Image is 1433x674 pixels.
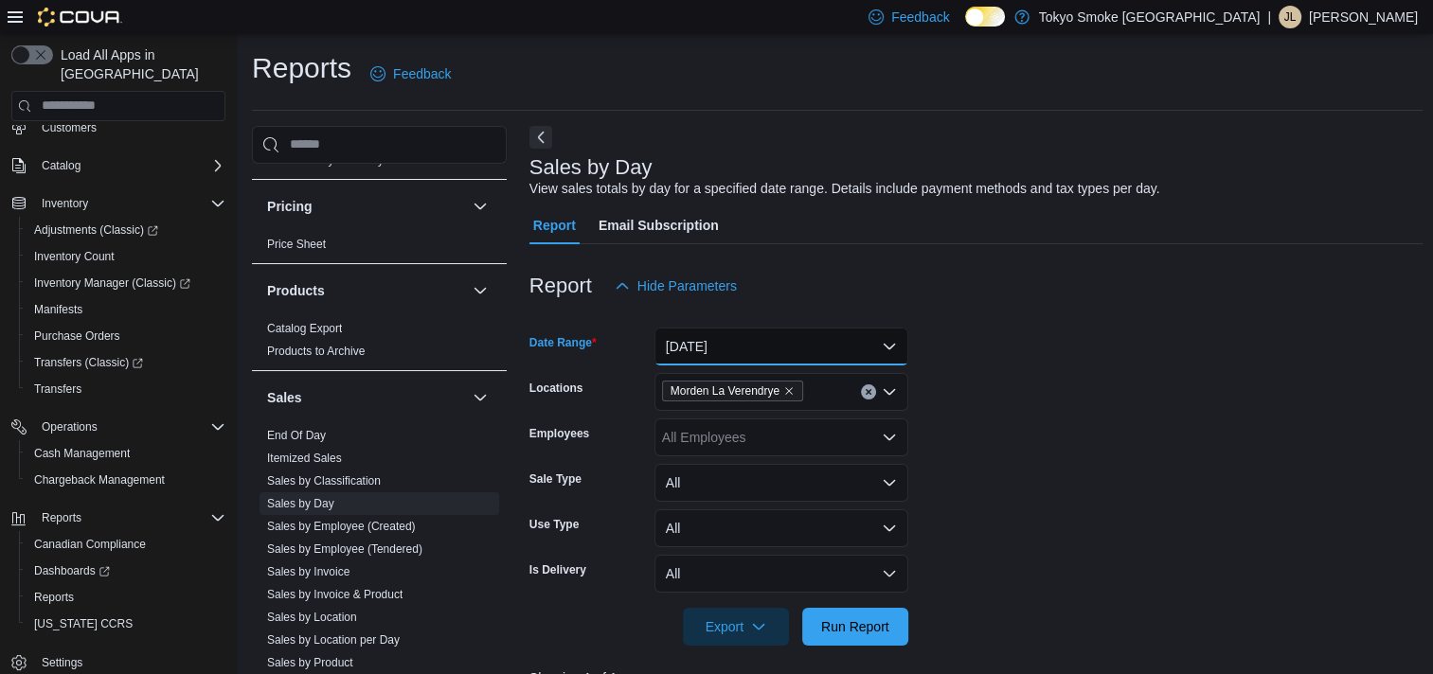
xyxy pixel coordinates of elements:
[637,276,737,295] span: Hide Parameters
[529,335,597,350] label: Date Range
[529,426,589,441] label: Employees
[267,497,334,510] a: Sales by Day
[267,474,381,488] a: Sales by Classification
[821,617,889,636] span: Run Report
[529,517,579,532] label: Use Type
[607,267,744,305] button: Hide Parameters
[662,381,803,401] span: Morden La Verendrye
[34,302,82,317] span: Manifests
[19,296,233,323] button: Manifests
[267,496,334,511] span: Sales by Day
[19,323,233,349] button: Purchase Orders
[529,471,582,487] label: Sale Type
[34,328,120,344] span: Purchase Orders
[19,467,233,493] button: Chargeback Management
[27,586,225,609] span: Reports
[599,206,719,244] span: Email Subscription
[27,272,225,294] span: Inventory Manager (Classic)
[27,442,225,465] span: Cash Management
[19,558,233,584] a: Dashboards
[529,156,653,179] h3: Sales by Day
[34,416,105,438] button: Operations
[34,381,81,397] span: Transfers
[34,446,130,461] span: Cash Management
[694,608,778,646] span: Export
[267,656,353,669] a: Sales by Product
[529,275,592,297] h3: Report
[267,655,353,670] span: Sales by Product
[533,206,576,244] span: Report
[34,563,110,578] span: Dashboards
[267,238,326,251] a: Price Sheet
[529,179,1160,199] div: View sales totals by day for a specified date range. Details include payment methods and tax type...
[27,298,90,321] a: Manifests
[27,351,151,374] a: Transfers (Classic)
[27,378,89,400] a: Transfers
[19,440,233,467] button: Cash Management
[252,233,507,263] div: Pricing
[27,219,225,241] span: Adjustments (Classic)
[267,519,416,534] span: Sales by Employee (Created)
[27,298,225,321] span: Manifests
[529,562,586,577] label: Is Delivery
[19,243,233,270] button: Inventory Count
[27,325,128,347] a: Purchase Orders
[34,616,133,631] span: [US_STATE] CCRS
[19,531,233,558] button: Canadian Compliance
[861,384,876,399] button: Clear input
[267,197,465,216] button: Pricing
[27,245,122,268] a: Inventory Count
[4,152,233,179] button: Catalog
[267,237,326,252] span: Price Sheet
[267,611,357,624] a: Sales by Location
[252,149,507,179] div: OCM
[42,655,82,670] span: Settings
[27,272,198,294] a: Inventory Manager (Classic)
[783,385,795,397] button: Remove Morden La Verendrye from selection in this group
[469,195,492,218] button: Pricing
[267,452,342,465] a: Itemized Sales
[267,473,381,488] span: Sales by Classification
[34,506,89,529] button: Reports
[654,328,908,365] button: [DATE]
[4,190,233,217] button: Inventory
[34,650,225,674] span: Settings
[34,275,190,291] span: Inventory Manager (Classic)
[267,564,349,579] span: Sales by Invoice
[1267,6,1271,28] p: |
[34,115,225,139] span: Customers
[4,505,233,531] button: Reports
[27,378,225,400] span: Transfers
[34,154,88,177] button: Catalog
[267,345,365,358] a: Products to Archive
[267,281,465,300] button: Products
[529,381,583,396] label: Locations
[19,376,233,402] button: Transfers
[27,533,153,556] a: Canadian Compliance
[38,8,122,27] img: Cova
[671,381,779,400] span: Morden La Verendrye
[34,222,158,238] span: Adjustments (Classic)
[267,633,400,647] a: Sales by Location per Day
[891,8,949,27] span: Feedback
[1309,6,1418,28] p: [PERSON_NAME]
[363,55,458,93] a: Feedback
[27,219,166,241] a: Adjustments (Classic)
[267,321,342,336] span: Catalog Export
[267,632,400,647] span: Sales by Location per Day
[252,317,507,370] div: Products
[802,608,908,646] button: Run Report
[19,349,233,376] a: Transfers (Classic)
[34,116,104,139] a: Customers
[53,45,225,83] span: Load All Apps in [GEOGRAPHIC_DATA]
[267,344,365,359] span: Products to Archive
[27,469,172,491] a: Chargeback Management
[882,384,897,399] button: Open list of options
[34,472,165,488] span: Chargeback Management
[27,351,225,374] span: Transfers (Classic)
[4,414,233,440] button: Operations
[683,608,789,646] button: Export
[1039,6,1261,28] p: Tokyo Smoke [GEOGRAPHIC_DATA]
[34,355,143,370] span: Transfers (Classic)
